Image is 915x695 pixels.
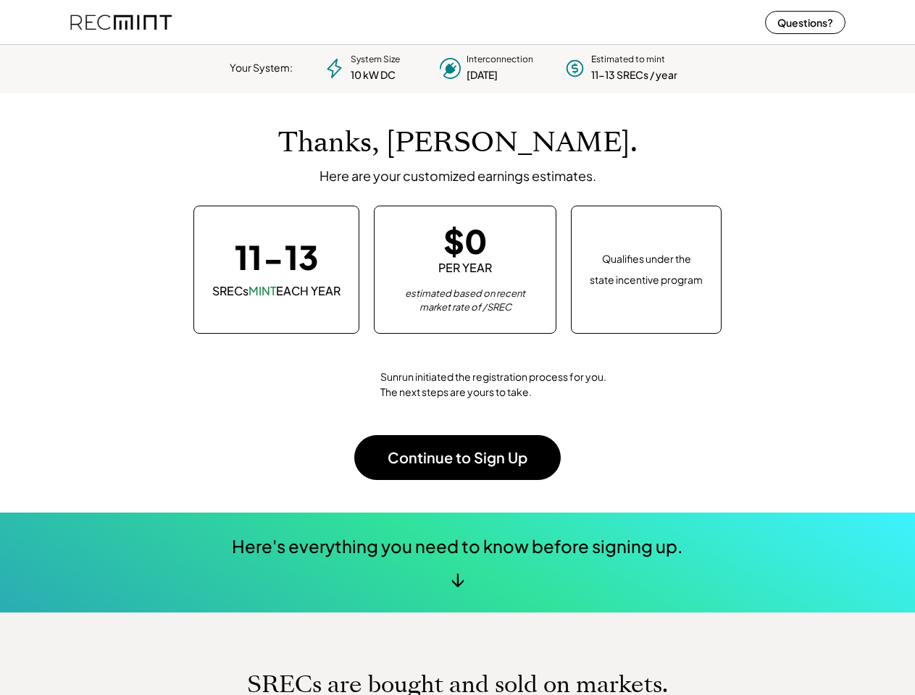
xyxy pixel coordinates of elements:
div: 10 kW DC [351,68,396,83]
button: Continue to Sign Up [354,435,561,480]
div: $0 [443,224,488,257]
button: Questions? [765,11,845,34]
font: MINT [248,283,276,298]
div: Interconnection [467,54,533,66]
div: Sunrun initiated the registration process for you. The next steps are yours to take. [380,369,608,400]
div: 11-13 [235,240,319,273]
div: SRECs EACH YEAR [212,283,340,299]
div: ↓ [451,568,464,590]
div: Estimated to mint [591,54,665,66]
div: Qualifies under the [602,252,691,266]
div: PER YEAR [438,260,492,276]
img: yH5BAEAAAAALAAAAAABAAEAAAIBRAA7 [308,355,366,413]
div: state incentive program [590,271,703,287]
div: 11-13 SRECs / year [591,68,677,83]
div: System Size [351,54,400,66]
img: recmint-logotype%403x%20%281%29.jpeg [70,3,172,41]
div: Here are your customized earnings estimates. [319,167,596,184]
h1: Thanks, [PERSON_NAME]. [278,126,638,160]
div: Your System: [230,61,293,75]
div: Here's everything you need to know before signing up. [232,534,683,559]
div: estimated based on recent market rate of /SREC [393,287,538,315]
div: [DATE] [467,68,498,83]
